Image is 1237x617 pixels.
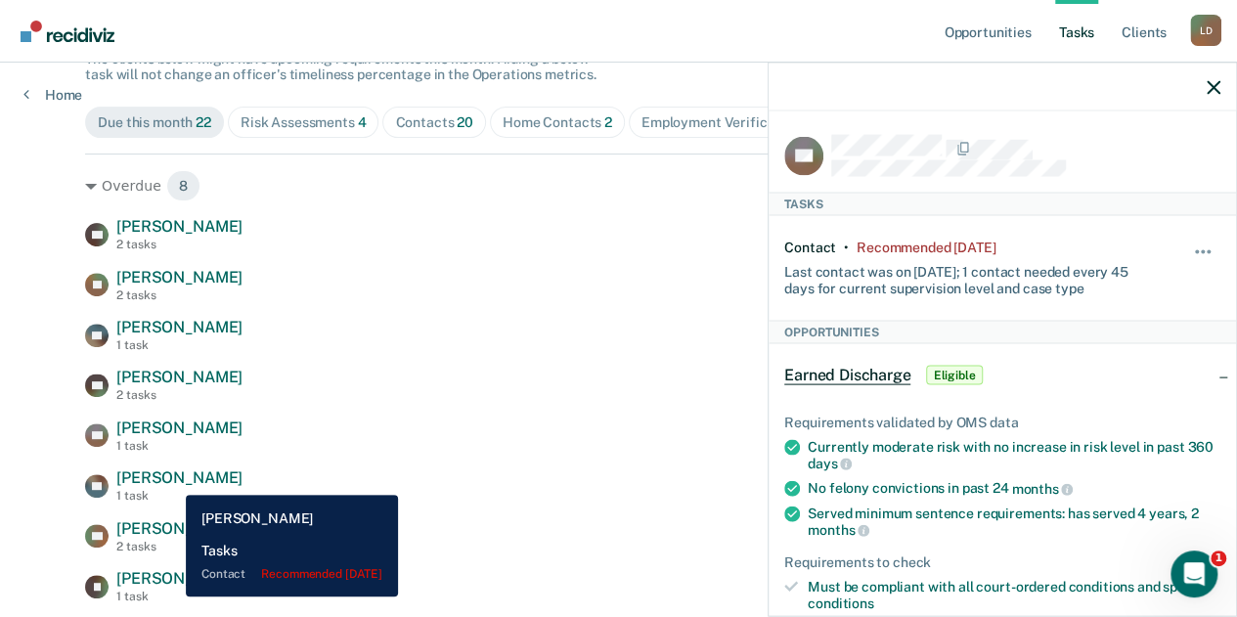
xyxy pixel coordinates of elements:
div: L D [1190,15,1221,46]
a: Home [23,86,82,104]
img: Recidiviz [21,21,114,42]
div: Tasks [769,192,1236,215]
div: Risk Assessments [241,114,367,131]
span: [PERSON_NAME] [116,569,243,588]
span: months [1011,481,1073,497]
div: 2 tasks [116,540,243,553]
span: days [808,456,852,471]
div: 1 task [116,590,243,603]
div: Earned DischargeEligible [769,344,1236,407]
div: Opportunities [769,320,1236,343]
button: Profile dropdown button [1190,15,1221,46]
span: 1 [1211,551,1226,566]
div: • [844,240,849,256]
span: Eligible [926,366,982,385]
span: months [808,522,869,538]
span: [PERSON_NAME] [116,268,243,286]
span: 2 [604,114,612,130]
div: Contact [784,240,836,256]
span: [PERSON_NAME] [116,419,243,437]
div: Contacts [395,114,473,131]
span: [PERSON_NAME] [116,217,243,236]
div: 1 task [116,489,243,503]
div: Last contact was on [DATE]; 1 contact needed every 45 days for current supervision level and case... [784,256,1148,297]
div: No felony convictions in past 24 [808,480,1220,498]
span: 8 [166,170,200,201]
div: Home Contacts [503,114,612,131]
div: Employment Verification [641,114,811,131]
div: 2 tasks [116,288,243,302]
span: [PERSON_NAME] [116,519,243,538]
span: The clients below might have upcoming requirements this month. Hiding a below task will not chang... [85,51,596,83]
div: 1 task [116,439,243,453]
div: Overdue [85,170,1152,201]
span: conditions [808,595,874,610]
div: Requirements validated by OMS data [784,415,1220,431]
div: Must be compliant with all court-ordered conditions and special [808,579,1220,612]
span: 4 [358,114,367,130]
span: [PERSON_NAME] [116,368,243,386]
div: Served minimum sentence requirements: has served 4 years, 2 [808,505,1220,538]
span: Earned Discharge [784,366,910,385]
div: 2 tasks [116,238,243,251]
div: Recommended 24 days ago [857,240,995,256]
span: 22 [196,114,211,130]
div: 1 task [116,338,243,352]
div: Due this month [98,114,211,131]
span: [PERSON_NAME] [116,468,243,487]
div: 2 tasks [116,388,243,402]
span: 20 [457,114,473,130]
div: Currently moderate risk with no increase in risk level in past 360 [808,438,1220,471]
div: Requirements to check [784,554,1220,571]
span: [PERSON_NAME] [116,318,243,336]
iframe: Intercom live chat [1171,551,1217,597]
